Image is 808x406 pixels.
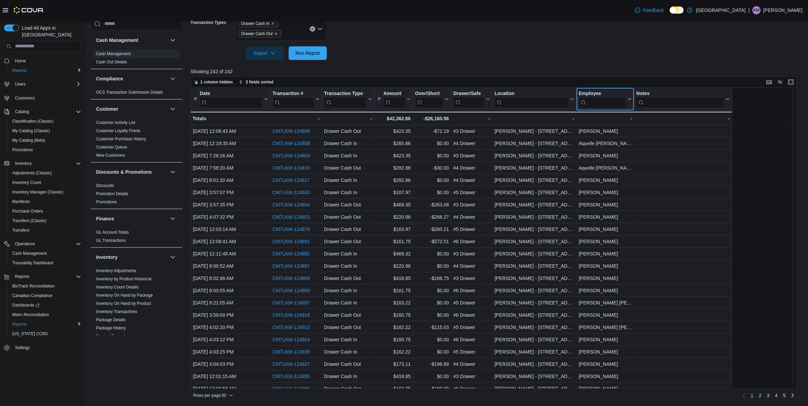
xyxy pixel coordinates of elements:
button: Customer [96,106,167,112]
a: Promotions [96,200,117,204]
a: CM7LKM-124927 [272,361,310,367]
a: CM7LKM-124887 [272,263,310,269]
h3: Compliance [96,75,123,82]
span: Adjustments (Classic) [10,169,81,177]
a: Package History [96,326,126,330]
span: Cash Out Details [96,59,127,65]
button: Finance [96,215,167,222]
span: Drawer Cash Out [241,30,273,37]
span: Users [15,81,26,87]
span: KM [753,6,760,14]
button: Run Report [289,46,327,60]
p: [GEOGRAPHIC_DATA] [696,6,746,14]
button: Cash Management [169,36,177,44]
span: Reports [12,272,81,281]
span: Transfers [12,228,29,233]
div: [PERSON_NAME] [579,152,632,160]
div: Notes [636,90,724,97]
div: [PERSON_NAME] [579,127,632,135]
span: Operations [12,240,81,248]
button: Transaction Type [324,90,372,108]
div: Drawer Cash Out [324,164,372,172]
div: [PERSON_NAME] - [STREET_ADDRESS][PERSON_NAME] [494,127,574,135]
a: Purchase Orders [10,207,46,215]
a: Canadian Compliance [10,292,55,300]
div: Drawer Cash In [324,139,372,147]
div: Drawer Cash In [324,176,372,184]
a: Cash Out Details [96,60,127,64]
button: My Catalog (Beta) [7,136,84,145]
a: Customer Purchase History [96,137,146,141]
span: BioTrack Reconciliation [12,283,55,289]
div: [DATE] 12:08:43 AM [193,127,268,135]
span: Inventory [12,159,81,168]
button: Canadian Compliance [7,291,84,300]
span: Reports [10,320,81,328]
span: Operations [15,241,35,247]
div: -$72.19 [415,127,449,135]
div: $282.86 [377,176,411,184]
button: Cash Management [96,37,167,44]
span: Customer Purchase History [96,136,146,142]
a: Cash Management [10,249,49,257]
a: Settings [12,344,32,352]
span: Traceabilty Dashboard [12,260,53,266]
span: Home [12,57,81,65]
a: Promotion Details [96,191,128,196]
span: Purchase Orders [10,207,81,215]
a: CM7LKM-124808 [272,141,310,146]
a: Page 5 of 5 [780,390,789,401]
div: $282.86 [377,164,411,172]
a: Next page [789,391,797,400]
span: Reports [12,322,27,327]
span: Traceabilty Dashboard [10,259,81,267]
span: Settings [12,343,81,352]
a: Customer Loyalty Points [96,128,140,133]
div: Amount [383,90,405,97]
p: | [748,6,750,14]
span: Dashboards [12,302,40,308]
span: Export [250,46,280,60]
a: CM7LKM-124809 [272,153,310,158]
a: Feedback [632,3,667,17]
a: CM7LKM-124853 [272,214,310,220]
button: Promotions [7,145,84,155]
span: Promotions [10,146,81,154]
button: Settings [1,343,84,353]
div: - [636,114,730,123]
button: Manifests [7,197,84,206]
span: Home [15,58,26,64]
a: Promotions [10,146,36,154]
a: Manifests [10,198,32,206]
span: New Customers [96,153,125,158]
p: Showing 242 of 242 [190,68,803,75]
span: Run Report [295,50,320,57]
a: Inventory Count Details [96,285,139,290]
span: Manifests [10,198,81,206]
a: OCS Transaction Submission Details [96,90,163,95]
button: Rows per page:50 [190,391,236,400]
a: CM7LKM-124878 [272,227,310,232]
a: CM7LKM-124924 [272,337,310,342]
div: [DATE] 7:28:16 AM [193,152,268,160]
span: Canadian Compliance [12,293,52,298]
button: Clear input [310,26,315,32]
span: Classification (Classic) [12,119,54,124]
span: My Catalog (Classic) [12,128,50,134]
a: GL Transactions [96,238,126,243]
button: Inventory [1,159,84,168]
a: Traceabilty Dashboard [10,259,56,267]
button: BioTrack Reconciliation [7,281,84,291]
div: #4 Drawer [453,139,490,147]
button: Enter fullscreen [787,78,795,86]
h3: Cash Management [96,37,138,44]
a: Page 2 of 5 [756,390,764,401]
a: Transfers [10,226,32,234]
div: [DATE] 12:19:35 AM [193,139,268,147]
a: CM7LKM-124955 [272,374,310,379]
a: Reports [10,320,29,328]
div: [PERSON_NAME] - [STREET_ADDRESS][PERSON_NAME] [494,139,574,147]
button: Metrc Reconciliation [7,310,84,319]
button: Catalog [12,108,32,116]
